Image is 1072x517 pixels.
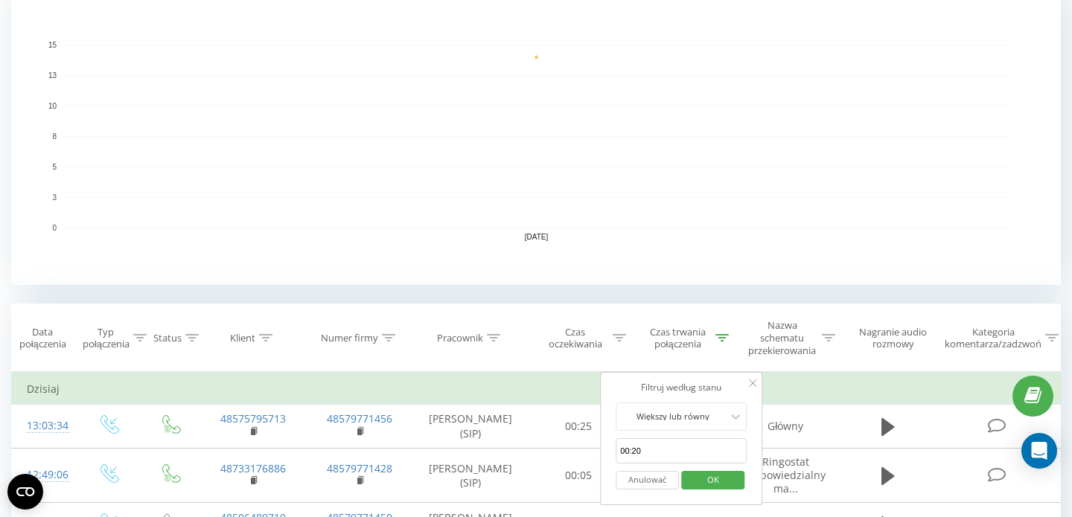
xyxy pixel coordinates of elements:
text: 5 [52,163,57,171]
font: 12:49:06 [27,467,68,481]
text: [DATE] [525,233,549,241]
text: 0 [52,224,57,232]
input: 00:00 [616,438,747,464]
font: Typ połączenia [83,325,130,351]
font: 00:25 [565,419,592,433]
font: Anulować [628,474,666,485]
a: 48575795713 [220,411,286,426]
a: 48579771456 [327,411,392,426]
font: Data połączenia [19,325,66,351]
font: Status [153,331,182,344]
text: 13 [48,71,57,80]
font: 00:05 [565,469,592,483]
font: [PERSON_NAME] (SIP) [429,411,512,440]
text: 3 [52,193,57,202]
button: Anulować [616,471,679,489]
font: Czas oczekiwania [549,325,602,351]
font: OK [707,474,719,485]
font: Ringostat odpowiedzialny ma... [747,455,826,495]
a: 48579771428 [327,461,392,475]
font: Główny [768,419,803,433]
text: 15 [48,41,57,49]
font: Nagranie audio rozmowy [859,325,927,351]
font: 13:03:34 [27,418,68,432]
div: Otwórz komunikator interkomowy [1021,433,1057,469]
font: Filtruj według stanu [641,381,721,394]
button: Otwórz widżet CMP [7,474,43,510]
font: Pracownik [437,331,483,344]
font: Kategoria komentarza/zadzwoń [945,325,1041,351]
text: 10 [48,102,57,110]
a: 48733176886 [220,461,286,475]
font: Numer firmy [321,331,378,344]
text: 8 [52,132,57,141]
font: Klient [230,331,255,344]
font: Czas trwania połączenia [650,325,706,351]
font: Dzisiaj [27,382,60,396]
font: Nazwa schematu przekierowania [748,318,816,357]
font: [PERSON_NAME] (SIP) [429,461,512,490]
button: OK [681,471,744,489]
